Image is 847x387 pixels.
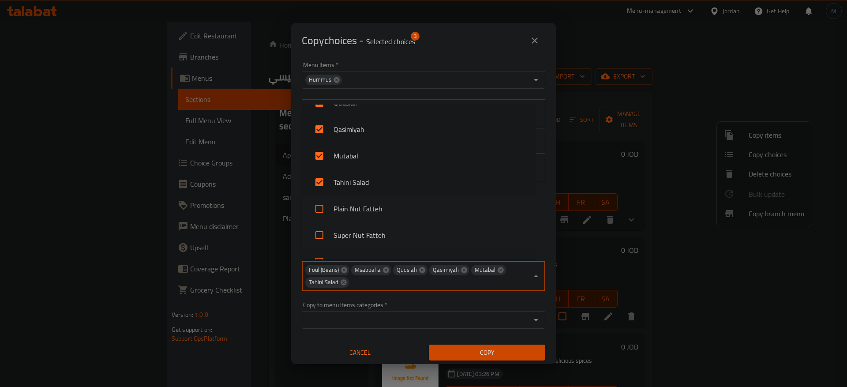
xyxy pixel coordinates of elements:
[305,265,349,275] div: Foul (Beans)
[302,169,536,195] li: Tahini Salad
[429,266,462,274] span: Qasimiyah
[302,116,536,143] li: Qasimiyah
[351,266,384,274] span: Msabbaha
[530,270,542,282] button: Close
[471,265,506,275] div: Mutabal
[530,74,542,86] button: Open
[305,75,342,85] div: Hummus
[436,347,538,358] span: Copy
[471,266,499,274] span: Mutabal
[393,265,427,275] div: Qudsiah
[305,347,415,358] span: Cancel
[302,345,418,361] button: Cancel
[411,32,420,41] span: 3
[302,248,536,275] li: Falafel
[302,195,536,222] li: Plain Nut Fatteh
[366,36,415,47] p: Selected choices
[305,278,342,286] span: Tahini Salad
[302,30,415,50] span: Copy choices -
[305,277,349,288] div: Tahini Salad
[302,143,536,169] li: Mutabal
[302,222,536,248] li: Super Nut Fatteh
[305,75,335,84] span: Hummus
[305,266,342,274] span: Foul (Beans)
[351,265,391,275] div: Msabbaha
[530,314,542,326] button: Open
[429,345,545,361] button: Copy
[524,30,545,51] button: close
[393,266,420,274] span: Qudsiah
[429,265,469,275] div: Qasimiyah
